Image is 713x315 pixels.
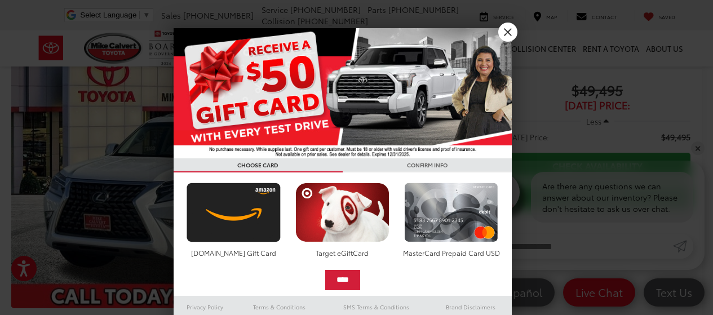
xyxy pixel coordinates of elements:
[429,300,512,314] a: Brand Disclaimers
[184,183,284,242] img: amazoncard.png
[293,183,392,242] img: targetcard.png
[401,183,501,242] img: mastercard.png
[236,300,322,314] a: Terms & Conditions
[174,158,343,172] h3: CHOOSE CARD
[323,300,429,314] a: SMS Terms & Conditions
[293,248,392,258] div: Target eGiftCard
[174,28,512,158] img: 55838_top_625864.jpg
[184,248,284,258] div: [DOMAIN_NAME] Gift Card
[174,300,237,314] a: Privacy Policy
[401,248,501,258] div: MasterCard Prepaid Card USD
[343,158,512,172] h3: CONFIRM INFO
